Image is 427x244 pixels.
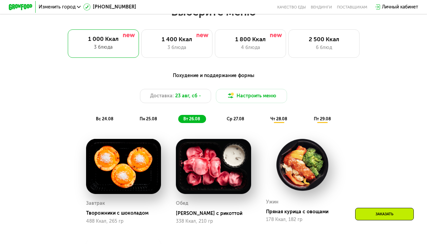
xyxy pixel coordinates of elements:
[314,116,331,121] span: пт 29.08
[311,5,332,9] a: Вендинги
[277,5,306,9] a: Качество еды
[83,3,136,10] a: [PHONE_NUMBER]
[176,219,251,224] div: 338 Ккал, 210 гр
[39,5,76,9] span: Изменить город
[382,3,418,10] div: Личный кабинет
[86,219,161,224] div: 488 Ккал, 265 гр
[355,208,414,220] div: Заказать
[147,36,206,43] div: 1 400 Ккал
[266,217,341,222] div: 178 Ккал, 182 гр
[74,44,133,51] div: 3 блюда
[176,211,256,217] div: [PERSON_NAME] с рикоттой
[86,210,166,216] div: Творожники с шоколадом
[147,44,206,51] div: 3 блюда
[216,89,287,103] button: Настроить меню
[337,5,367,9] div: поставщикам
[266,198,279,206] div: Ужин
[294,44,353,51] div: 6 блюд
[140,116,157,121] span: пн 25.08
[175,92,197,99] span: 23 авг, сб
[221,36,280,43] div: 1 800 Ккал
[150,92,174,99] span: Доставка:
[221,44,280,51] div: 4 блюда
[294,36,353,43] div: 2 500 Ккал
[266,209,346,215] div: Пряная курица с овощами
[270,116,287,121] span: чт 28.08
[86,199,105,208] div: Завтрак
[183,116,200,121] span: вт 26.08
[74,35,133,43] div: 1 000 Ккал
[176,199,188,208] div: Обед
[38,72,389,79] div: Похудение и поддержание формы
[96,116,113,121] span: вс 24.08
[227,116,244,121] span: ср 27.08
